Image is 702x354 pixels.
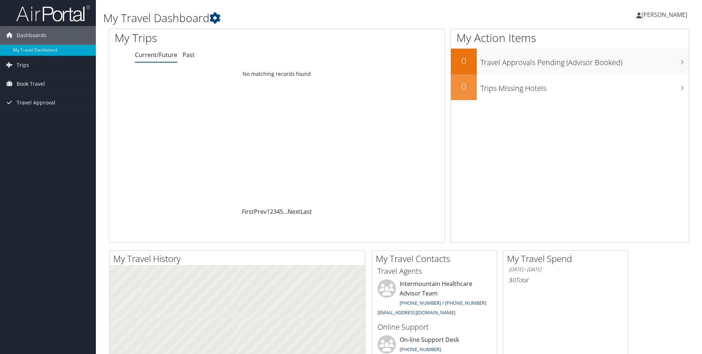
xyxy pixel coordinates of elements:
[183,51,195,59] a: Past
[507,252,628,265] h2: My Travel Spend
[378,322,491,332] h3: Online Support
[273,208,277,216] a: 3
[103,10,497,26] h1: My Travel Dashboard
[400,346,441,353] a: [PHONE_NUMBER]
[376,252,497,265] h2: My Travel Contacts
[509,266,622,273] h6: [DATE] - [DATE]
[451,54,477,67] h2: 0
[374,279,495,319] li: Intermountain Healthcare Advisor Team
[242,208,254,216] a: First
[109,67,445,81] td: No matching records found
[288,208,300,216] a: Next
[378,266,491,276] h3: Travel Agents
[277,208,280,216] a: 4
[451,30,689,46] h1: My Action Items
[451,80,477,93] h2: 0
[267,208,270,216] a: 1
[480,79,689,93] h3: Trips Missing Hotels
[451,74,689,100] a: 0Trips Missing Hotels
[113,252,365,265] h2: My Travel History
[480,54,689,68] h3: Travel Approvals Pending (Advisor Booked)
[642,11,687,19] span: [PERSON_NAME]
[451,49,689,74] a: 0Travel Approvals Pending (Advisor Booked)
[400,300,486,306] a: [PHONE_NUMBER] / [PHONE_NUMBER]
[280,208,283,216] a: 5
[16,5,90,22] img: airportal-logo.png
[636,4,695,26] a: [PERSON_NAME]
[300,208,312,216] a: Last
[283,208,288,216] span: …
[509,276,622,284] h6: Total
[135,51,177,59] a: Current/Future
[17,26,46,45] span: Dashboards
[115,30,299,46] h1: My Trips
[17,93,55,112] span: Travel Approval
[509,276,515,284] span: $0
[378,309,455,316] a: [EMAIL_ADDRESS][DOMAIN_NAME]
[254,208,267,216] a: Prev
[17,56,29,74] span: Trips
[270,208,273,216] a: 2
[17,75,45,93] span: Book Travel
